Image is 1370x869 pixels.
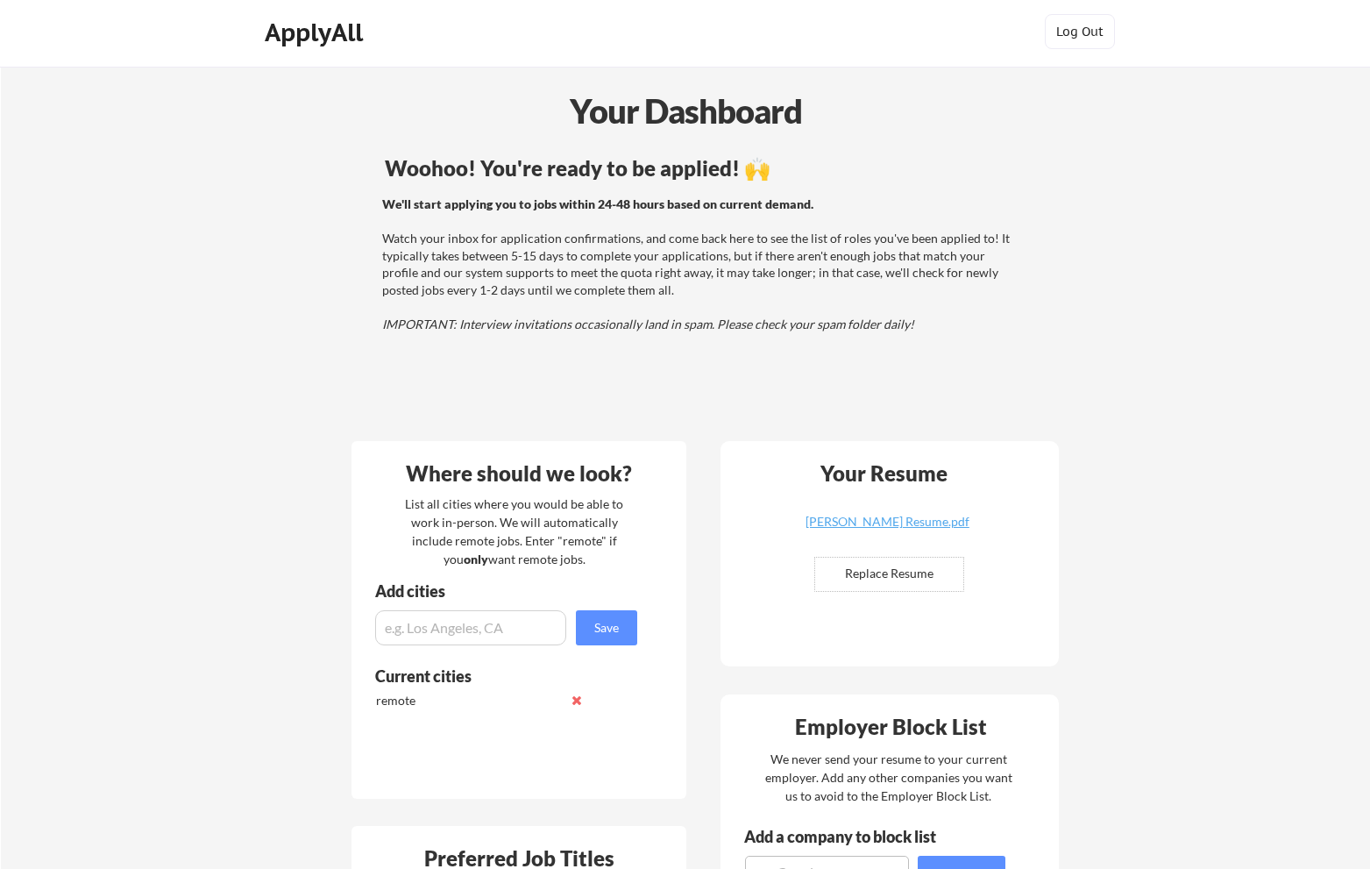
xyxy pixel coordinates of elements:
em: IMPORTANT: Interview invitations occasionally land in spam. Please check your spam folder daily! [382,317,914,331]
div: Employer Block List [728,716,1054,737]
div: Add a company to block list [744,829,963,844]
a: [PERSON_NAME] Resume.pdf [783,516,991,543]
div: ApplyAll [265,18,368,47]
div: List all cities where you would be able to work in-person. We will automatically include remote j... [394,495,635,568]
strong: only [464,552,488,566]
div: Woohoo! You're ready to be applied! 🙌 [385,158,1017,179]
input: e.g. Los Angeles, CA [375,610,566,645]
div: Your Dashboard [2,86,1370,136]
div: Watch your inbox for application confirmations, and come back here to see the list of roles you'v... [382,196,1014,333]
div: Preferred Job Titles [356,848,682,869]
button: Log Out [1045,14,1115,49]
strong: We'll start applying you to jobs within 24-48 hours based on current demand. [382,196,813,211]
div: [PERSON_NAME] Resume.pdf [783,516,991,528]
div: We never send your resume to your current employer. Add any other companies you want us to avoid ... [763,750,1013,805]
div: remote [376,692,561,709]
button: Save [576,610,637,645]
div: Current cities [375,668,618,684]
div: Where should we look? [356,463,682,484]
div: Your Resume [797,463,970,484]
div: Add cities [375,583,642,599]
